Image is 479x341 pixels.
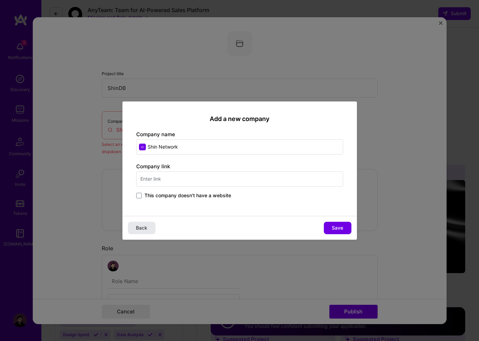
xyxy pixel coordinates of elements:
label: Company link [136,163,170,170]
input: Enter name [136,139,343,154]
input: Enter link [136,171,343,187]
button: Back [128,222,156,234]
h2: Add a new company [136,115,343,123]
span: Back [136,224,147,231]
span: Save [332,224,343,231]
label: Company name [136,131,175,138]
span: This company doesn't have a website [144,192,231,199]
button: Save [324,222,351,234]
